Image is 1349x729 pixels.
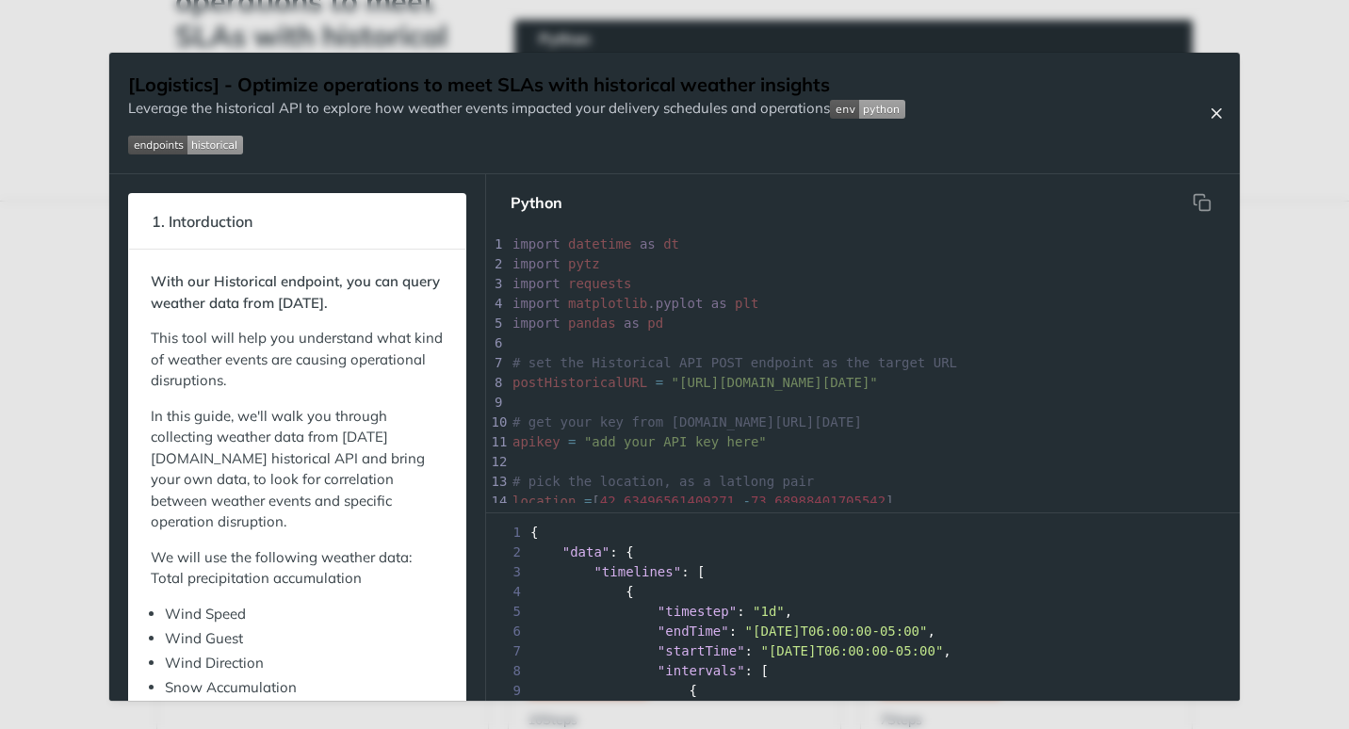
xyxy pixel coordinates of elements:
[486,622,1240,641] div: : ,
[486,641,527,661] span: 7
[568,276,631,291] span: requests
[128,98,905,120] p: Leverage the historical API to explore how weather events impacted your delivery schedules and op...
[486,235,505,254] div: 1
[486,373,505,393] div: 8
[656,375,663,390] span: =
[151,272,440,312] strong: With our Historical endpoint, you can query weather data from [DATE].
[512,494,576,509] span: location
[486,681,527,701] span: 9
[486,353,505,373] div: 7
[486,314,505,333] div: 5
[593,564,681,579] span: "timelines"
[128,72,905,98] h1: [Logistics] - Optimize operations to meet SLAs with historical weather insights
[138,203,266,240] span: 1. Intorduction
[656,296,704,311] span: pyplot
[568,256,600,271] span: pytz
[512,236,561,251] span: import
[486,472,505,492] div: 13
[165,653,444,674] li: Wind Direction
[1202,104,1230,122] button: Close Recipe
[640,236,656,251] span: as
[165,604,444,625] li: Wind Speed
[1193,193,1211,212] svg: hidden
[486,393,505,413] div: 9
[486,492,505,511] div: 14
[151,547,444,590] p: We will use the following weather data: Total precipitation accumulation
[568,296,647,311] span: matplotlib
[568,236,631,251] span: datetime
[486,701,527,721] span: 10
[486,543,527,562] span: 2
[512,375,647,390] span: postHistoricalURL
[151,328,444,392] p: This tool will help you understand what kind of weather events are causing operational disruptions.
[486,294,505,314] div: 4
[486,582,527,602] span: 4
[486,602,1240,622] div: : ,
[658,663,745,678] span: "intervals"
[512,256,561,271] span: import
[830,99,905,117] span: Expand image
[486,701,1240,721] div: : ,
[486,602,527,622] span: 5
[658,643,745,658] span: "startTime"
[512,494,894,509] span: [ , ]
[735,296,758,311] span: plt
[496,184,577,221] button: Python
[512,474,814,489] span: # pick the location, as a latlong pair
[486,543,1240,562] div: : {
[128,134,905,155] span: Expand image
[830,100,905,119] img: env
[486,413,505,432] div: 10
[568,316,616,331] span: pandas
[486,523,1240,543] div: {
[512,434,561,449] span: apikey
[486,452,505,472] div: 12
[512,355,957,370] span: # set the Historical API POST endpoint as the target URL
[486,562,1240,582] div: : [
[486,661,527,681] span: 8
[624,316,640,331] span: as
[486,582,1240,602] div: {
[486,432,505,452] div: 11
[512,414,862,429] span: # get your key from [DOMAIN_NAME][URL][DATE]
[512,316,561,331] span: import
[486,622,527,641] span: 6
[658,624,729,639] span: "endTime"
[658,604,737,619] span: "timestep"
[486,562,527,582] span: 3
[663,236,679,251] span: dt
[562,544,610,559] span: "data"
[584,494,592,509] span: =
[486,661,1240,681] div: : [
[486,681,1240,701] div: {
[486,523,527,543] span: 1
[486,254,505,274] div: 2
[742,494,750,509] span: -
[486,274,505,294] div: 3
[128,136,243,154] img: endpoint
[151,406,444,533] p: In this guide, we'll walk you through collecting weather data from [DATE][DOMAIN_NAME] historical...
[760,643,943,658] span: "[DATE]T06:00:00-05:00"
[751,494,886,509] span: 73.68988401705542
[672,375,878,390] span: "[URL][DOMAIN_NAME][DATE]"
[165,677,444,699] li: Snow Accumulation
[1183,184,1221,221] button: Copy
[711,296,727,311] span: as
[568,434,576,449] span: =
[584,434,767,449] span: "add your API key here"
[512,296,758,311] span: .
[165,628,444,650] li: Wind Guest
[512,296,561,311] span: import
[600,494,735,509] span: 42.63496561409271
[745,624,928,639] span: "[DATE]T06:00:00-05:00"
[512,276,561,291] span: import
[486,641,1240,661] div: : ,
[647,316,663,331] span: pd
[486,333,505,353] div: 6
[753,604,785,619] span: "1d"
